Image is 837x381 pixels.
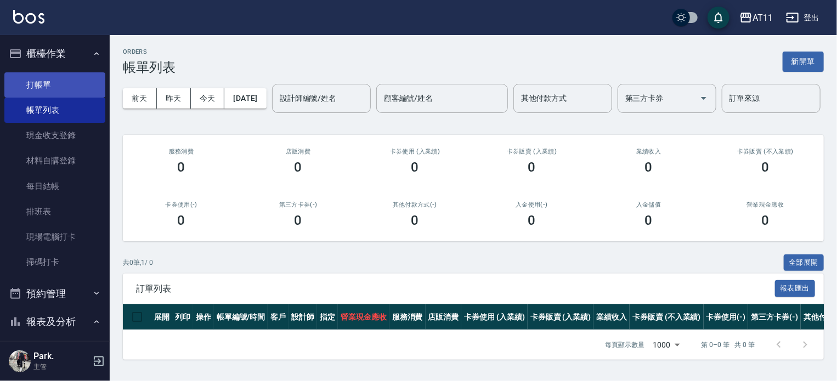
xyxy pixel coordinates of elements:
h3: 0 [528,160,536,175]
h3: 0 [411,160,419,175]
th: 展開 [151,304,172,330]
button: 預約管理 [4,280,105,308]
span: 訂單列表 [136,283,775,294]
th: 卡券使用 (入業績) [461,304,528,330]
th: 第三方卡券(-) [748,304,801,330]
th: 店販消費 [426,304,462,330]
h2: ORDERS [123,48,176,55]
th: 列印 [172,304,193,330]
a: 現金收支登錄 [4,123,105,148]
a: 帳單列表 [4,98,105,123]
th: 客戶 [268,304,289,330]
a: 每日結帳 [4,174,105,199]
button: 報表及分析 [4,308,105,336]
h2: 第三方卡券(-) [253,201,343,208]
button: [DATE] [224,88,266,109]
a: 排班表 [4,199,105,224]
a: 現場電腦打卡 [4,224,105,249]
a: 報表匯出 [775,283,816,293]
h3: 0 [528,213,536,228]
h3: 0 [178,213,185,228]
h2: 其他付款方式(-) [370,201,460,208]
th: 帳單編號/時間 [214,304,268,330]
div: AT11 [753,11,773,25]
h3: 0 [178,160,185,175]
button: 報表匯出 [775,280,816,297]
p: 第 0–0 筆 共 0 筆 [702,340,755,350]
button: 登出 [782,8,824,28]
th: 業績收入 [593,304,630,330]
img: Logo [13,10,44,24]
h3: 0 [762,213,770,228]
h3: 0 [295,213,302,228]
a: 報表目錄 [4,340,105,366]
a: 新開單 [783,56,824,66]
h2: 卡券使用(-) [136,201,227,208]
button: 昨天 [157,88,191,109]
div: 1000 [649,330,684,360]
h5: Park. [33,351,89,362]
h3: 帳單列表 [123,60,176,75]
button: AT11 [735,7,777,29]
p: 共 0 筆, 1 / 0 [123,258,153,268]
button: 前天 [123,88,157,109]
th: 服務消費 [389,304,426,330]
img: Person [9,350,31,372]
h2: 入金使用(-) [487,201,577,208]
h2: 卡券販賣 (入業績) [487,148,577,155]
h3: 0 [411,213,419,228]
p: 每頁顯示數量 [605,340,644,350]
h2: 入金儲值 [603,201,694,208]
button: Open [695,89,712,107]
h2: 營業現金應收 [720,201,811,208]
button: 全部展開 [784,254,824,271]
h3: 0 [645,213,653,228]
h2: 業績收入 [603,148,694,155]
h3: 0 [645,160,653,175]
a: 材料自購登錄 [4,148,105,173]
th: 卡券販賣 (不入業績) [630,304,703,330]
p: 主管 [33,362,89,372]
h2: 卡券販賣 (不入業績) [720,148,811,155]
th: 卡券使用(-) [704,304,749,330]
h3: 服務消費 [136,148,227,155]
h3: 0 [762,160,770,175]
button: 今天 [191,88,225,109]
th: 設計師 [289,304,317,330]
a: 打帳單 [4,72,105,98]
th: 指定 [317,304,338,330]
button: 新開單 [783,52,824,72]
button: save [708,7,729,29]
h2: 卡券使用 (入業績) [370,148,460,155]
h3: 0 [295,160,302,175]
th: 卡券販賣 (入業績) [528,304,594,330]
th: 操作 [193,304,214,330]
button: 櫃檯作業 [4,39,105,68]
th: 營業現金應收 [338,304,389,330]
h2: 店販消費 [253,148,343,155]
a: 掃碼打卡 [4,249,105,275]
